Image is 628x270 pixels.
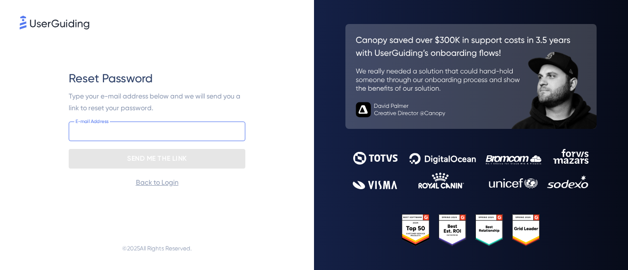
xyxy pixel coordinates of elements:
img: 8faab4ba6bc7696a72372aa768b0286c.svg [20,16,89,29]
span: Type your e-mail address below and we will send you a link to reset your password. [69,92,242,112]
a: Back to Login [136,178,179,186]
img: 25303e33045975176eb484905ab012ff.svg [402,214,540,245]
img: 26c0aa7c25a843aed4baddd2b5e0fa68.svg [345,24,597,129]
p: SEND ME THE LINK [127,151,187,167]
span: Reset Password [69,71,153,86]
span: © 2025 All Rights Reserved. [122,243,192,254]
input: john@example.com [69,122,245,141]
img: 9302ce2ac39453076f5bc0f2f2ca889b.svg [353,149,589,189]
